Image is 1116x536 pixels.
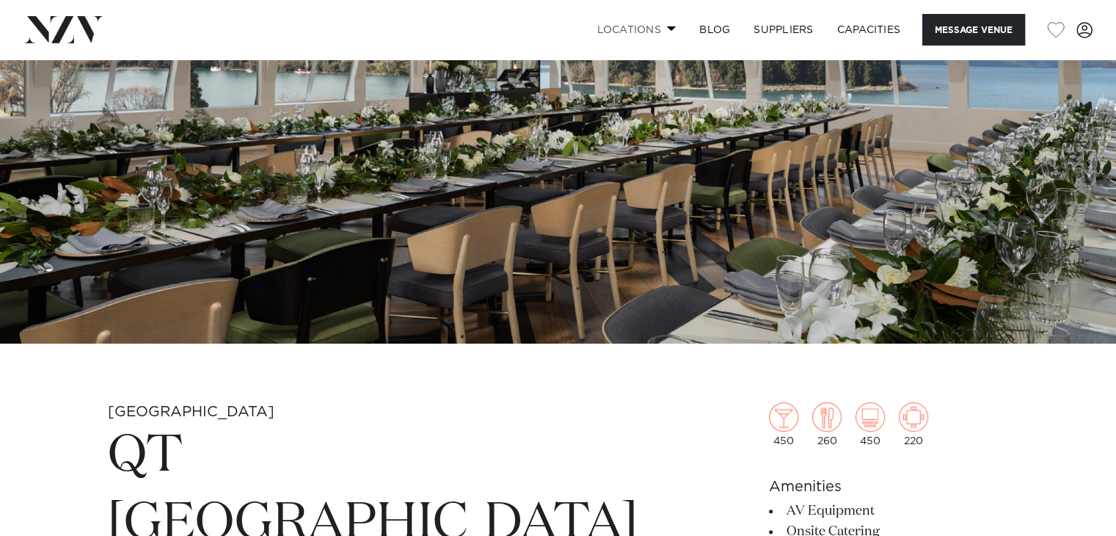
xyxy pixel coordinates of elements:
div: 220 [899,402,928,446]
small: [GEOGRAPHIC_DATA] [108,405,274,419]
img: meeting.png [899,402,928,432]
h6: Amenities [769,476,1008,498]
img: dining.png [812,402,842,432]
div: 260 [812,402,842,446]
div: 450 [769,402,798,446]
a: Capacities [825,14,913,46]
button: Message Venue [922,14,1025,46]
img: cocktail.png [769,402,798,432]
img: nzv-logo.png [23,16,103,43]
a: BLOG [688,14,742,46]
img: theatre.png [856,402,885,432]
a: Locations [585,14,688,46]
li: AV Equipment [769,501,1008,521]
a: SUPPLIERS [742,14,825,46]
div: 450 [856,402,885,446]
